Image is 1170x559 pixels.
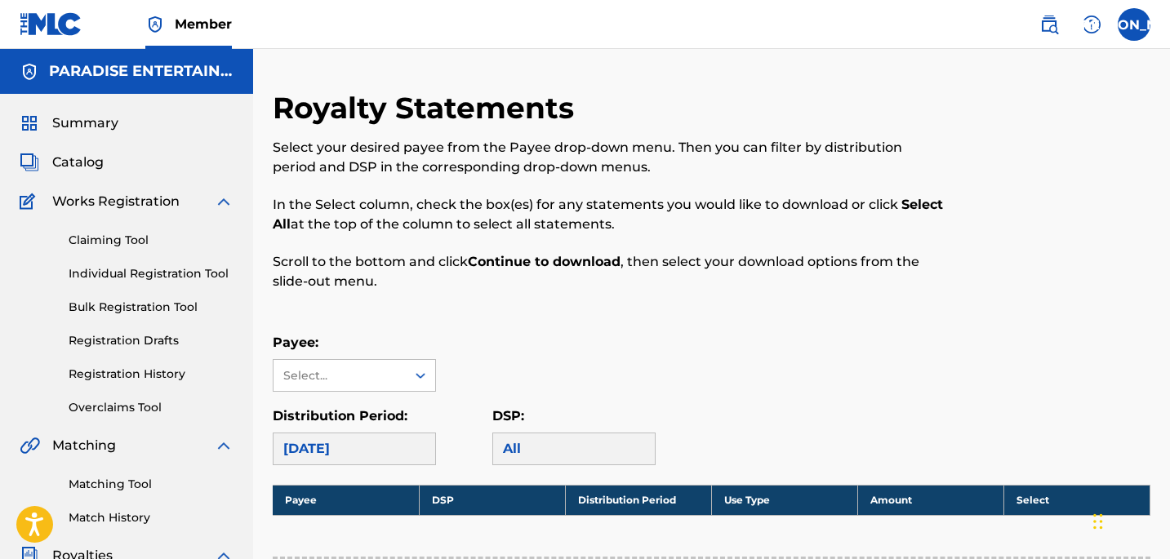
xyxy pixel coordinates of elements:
[273,335,318,350] label: Payee:
[69,265,234,282] a: Individual Registration Tool
[20,192,41,211] img: Works Registration
[52,192,180,211] span: Works Registration
[273,408,407,424] label: Distribution Period:
[1082,15,1101,34] img: help
[565,485,711,515] th: Distribution Period
[273,138,949,177] p: Select your desired payee from the Payee drop-down menu. Then you can filter by distribution peri...
[273,252,949,291] p: Scroll to the bottom and click , then select your download options from the slide-out menu.
[1003,485,1150,515] th: Select
[20,12,82,36] img: MLC Logo
[1088,481,1170,559] iframe: Chat Widget
[20,153,104,172] a: CatalogCatalog
[1124,342,1170,473] iframe: Resource Center
[52,113,118,133] span: Summary
[419,485,565,515] th: DSP
[20,113,39,133] img: Summary
[69,366,234,383] a: Registration History
[69,232,234,249] a: Claiming Tool
[145,15,165,34] img: Top Rightsholder
[69,509,234,526] a: Match History
[1075,8,1108,41] div: Help
[214,192,234,211] img: expand
[1118,8,1150,41] div: User Menu
[69,476,234,493] a: Matching Tool
[69,332,234,349] a: Registration Drafts
[1088,481,1170,559] div: Widget de chat
[492,408,524,424] label: DSP:
[273,485,419,515] th: Payee
[468,254,621,269] strong: Continue to download
[20,113,118,133] a: SummarySummary
[52,153,104,172] span: Catalog
[49,62,234,81] h5: PARADISE ENTERTAINMENT & DISTRIBUTION GMBH
[1093,497,1103,546] div: Arrastrar
[20,62,39,82] img: Accounts
[20,153,39,172] img: Catalog
[69,299,234,316] a: Bulk Registration Tool
[1033,8,1065,41] a: Public Search
[273,195,949,234] p: In the Select column, check the box(es) for any statements you would like to download or click at...
[1039,15,1059,34] img: search
[283,367,394,384] div: Select...
[69,399,234,416] a: Overclaims Tool
[214,436,234,455] img: expand
[20,436,40,455] img: Matching
[175,15,232,33] span: Member
[857,485,1003,515] th: Amount
[273,90,582,126] h2: Royalty Statements
[711,485,857,515] th: Use Type
[52,436,116,455] span: Matching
